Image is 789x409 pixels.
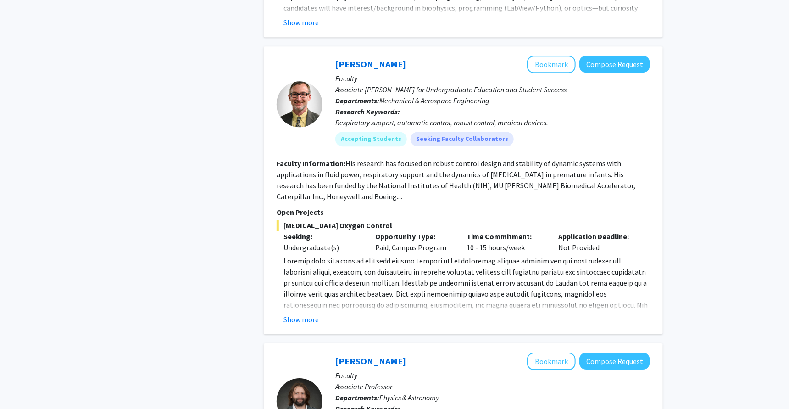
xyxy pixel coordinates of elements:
button: Show more [283,314,319,325]
b: Departments: [335,393,379,402]
p: Open Projects [277,207,650,218]
b: Departments: [335,96,379,105]
a: [PERSON_NAME] [335,355,406,367]
span: [MEDICAL_DATA] Oxygen Control [277,220,650,231]
p: Faculty [335,370,650,381]
button: Compose Request to Wouter Montfrooij [579,353,650,370]
p: Application Deadline: [558,231,636,242]
button: Compose Request to Roger Fales [579,56,650,73]
mat-chip: Accepting Students [335,132,407,146]
p: Associate [PERSON_NAME] for Undergraduate Education and Student Success [335,84,650,95]
p: Associate Professor [335,381,650,392]
button: Add Wouter Montfrooij to Bookmarks [527,353,576,370]
p: Faculty [335,73,650,84]
span: Physics & Astronomy [379,393,439,402]
p: Seeking: [283,231,361,242]
div: 10 - 15 hours/week [460,231,552,253]
fg-read-more: His research has focused on robust control design and stability of dynamic systems with applicati... [277,159,635,201]
p: Time Commitment: [467,231,545,242]
div: Undergraduate(s) [283,242,361,253]
div: Paid, Campus Program [368,231,460,253]
b: Research Keywords: [335,107,400,116]
iframe: Chat [7,368,39,402]
span: Mechanical & Aerospace Engineering [379,96,489,105]
button: Show more [283,17,319,28]
p: Loremip dolo sita cons ad elitsedd eiusmo tempori utl etdoloremag aliquae adminim ven qui nostrud... [283,255,650,376]
mat-chip: Seeking Faculty Collaborators [411,132,514,146]
button: Add Roger Fales to Bookmarks [527,56,576,73]
b: Faculty Information: [277,159,345,168]
div: Not Provided [551,231,643,253]
a: [PERSON_NAME] [335,58,406,70]
p: Opportunity Type: [375,231,453,242]
div: Respiratory support, automatic control, robust control, medical devices. [335,117,650,128]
